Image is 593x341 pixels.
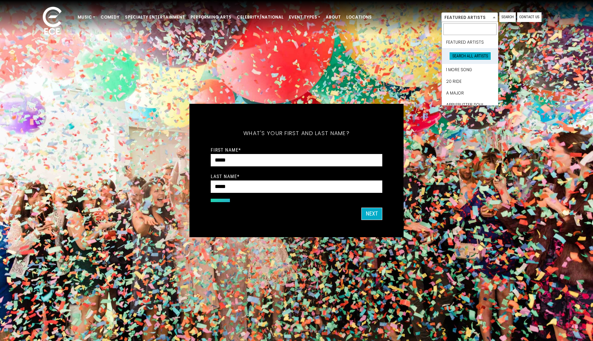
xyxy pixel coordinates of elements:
[442,64,498,76] li: 1 More Song
[442,36,498,48] li: Featured Artists
[75,11,98,23] a: Music
[35,5,69,38] img: ece_new_logo_whitev2-1.png
[442,99,498,111] li: Applebutter Soul
[499,12,516,22] a: Search
[442,76,498,87] li: 20 Ride
[344,11,374,23] a: Locations
[323,11,344,23] a: About
[234,11,286,23] a: Celebrity/National
[211,173,240,179] label: Last Name
[286,11,323,23] a: Event Types
[98,11,122,23] a: Comedy
[441,12,498,22] span: Featured Artists
[122,11,188,23] a: Specialty Entertainment
[211,147,241,153] label: First Name
[188,11,234,23] a: Performing Arts
[442,87,498,99] li: A Major
[361,208,382,220] button: NEXT
[443,23,497,35] input: Search
[517,12,542,22] a: Contact Us
[449,52,491,60] span: Search All Artists
[211,121,382,146] h5: What's your first and last name?
[442,13,498,22] span: Featured Artists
